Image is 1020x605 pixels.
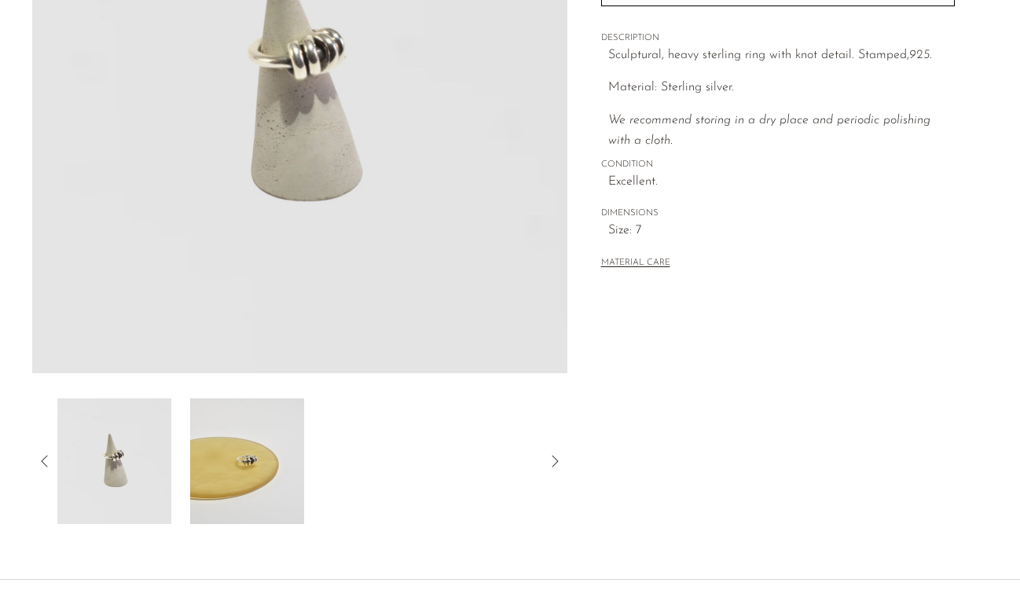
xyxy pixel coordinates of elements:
span: Excellent. [608,172,955,192]
img: Sterling Knot Ring [190,398,304,524]
span: DESCRIPTION [601,31,955,46]
img: Sterling Knot Ring [57,398,171,524]
i: We recommend storing in a dry place and periodic polishing with a cloth. [608,114,930,147]
span: DIMENSIONS [601,207,955,221]
p: Material: Sterling silver. [608,78,955,98]
p: Sculptural, heavy sterling ring with knot detail. Stamped, [608,46,955,66]
em: 925. [909,49,932,61]
button: MATERIAL CARE [601,258,670,269]
span: CONDITION [601,158,955,172]
span: Size: 7 [608,221,955,241]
